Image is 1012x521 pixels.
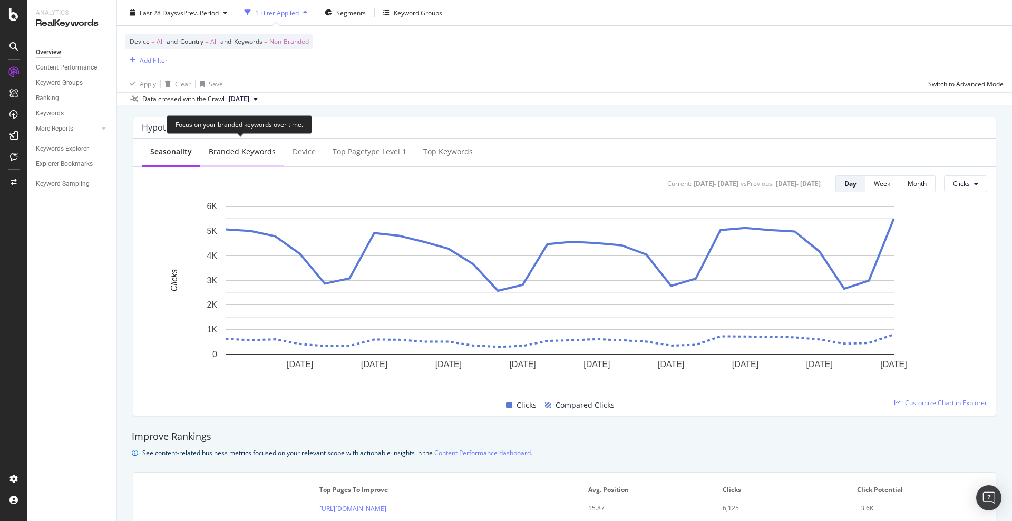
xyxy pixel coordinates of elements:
[976,485,1001,510] div: Open Intercom Messenger
[517,399,537,411] span: Clicks
[336,8,366,17] span: Segments
[394,8,442,17] div: Keyword Groups
[167,37,178,46] span: and
[36,108,109,119] a: Keywords
[806,359,833,368] text: [DATE]
[423,146,473,157] div: Top Keywords
[588,485,712,495] span: Avg. Position
[36,159,109,170] a: Explorer Bookmarks
[694,179,738,188] div: [DATE] - [DATE]
[170,269,179,291] text: Clicks
[140,55,168,64] div: Add Filter
[125,4,231,21] button: Last 28 DaysvsPrev. Period
[140,79,156,88] div: Apply
[905,398,987,407] span: Customize Chart in Explorer
[36,17,108,30] div: RealKeywords
[319,504,386,513] a: [URL][DOMAIN_NAME]
[142,201,977,387] svg: A chart.
[207,300,217,309] text: 2K
[865,175,899,192] button: Week
[36,179,90,190] div: Keyword Sampling
[209,79,223,88] div: Save
[207,251,217,260] text: 4K
[209,146,276,157] div: Branded Keywords
[140,8,177,17] span: Last 28 Days
[177,8,219,17] span: vs Prev. Period
[240,4,312,21] button: 1 Filter Applied
[142,94,225,104] div: Data crossed with the Crawl
[229,94,249,104] span: 2025 Aug. 10th
[556,399,615,411] span: Compared Clicks
[333,146,406,157] div: Top pagetype Level 1
[132,447,997,458] div: info banner
[36,62,109,73] a: Content Performance
[509,359,536,368] text: [DATE]
[36,123,99,134] a: More Reports
[857,485,980,495] span: Click Potential
[36,77,83,89] div: Keyword Groups
[269,34,309,49] span: Non-Branded
[150,146,192,157] div: Seasonality
[880,359,907,368] text: [DATE]
[220,37,231,46] span: and
[583,359,610,368] text: [DATE]
[142,447,532,458] div: See content-related business metrics focused on your relevant scope with actionable insights in the
[894,398,987,407] a: Customize Chart in Explorer
[36,159,93,170] div: Explorer Bookmarks
[835,175,865,192] button: Day
[928,79,1004,88] div: Switch to Advanced Mode
[207,202,217,211] text: 6K
[264,37,268,46] span: =
[36,93,59,104] div: Ranking
[36,62,97,73] div: Content Performance
[36,108,64,119] div: Keywords
[36,93,109,104] a: Ranking
[723,504,836,513] div: 6,125
[207,227,217,235] text: 5K
[435,359,462,368] text: [DATE]
[776,179,821,188] div: [DATE] - [DATE]
[899,175,936,192] button: Month
[36,179,109,190] a: Keyword Sampling
[667,179,692,188] div: Current:
[225,93,262,105] button: [DATE]
[874,179,890,188] div: Week
[207,325,217,334] text: 1K
[741,179,774,188] div: vs Previous :
[36,47,109,58] a: Overview
[293,146,316,157] div: Device
[844,179,857,188] div: Day
[205,37,209,46] span: =
[255,8,299,17] div: 1 Filter Applied
[130,37,150,46] span: Device
[36,143,89,154] div: Keywords Explorer
[142,122,294,133] div: Hypotheses to Investigate - Over Time
[379,4,446,21] button: Keyword Groups
[132,430,997,444] div: Improve Rankings
[180,37,203,46] span: Country
[924,75,1004,92] button: Switch to Advanced Mode
[732,359,758,368] text: [DATE]
[151,37,155,46] span: =
[908,179,927,188] div: Month
[944,175,987,192] button: Clicks
[320,4,370,21] button: Segments
[723,485,846,495] span: Clicks
[36,123,73,134] div: More Reports
[210,34,218,49] span: All
[434,447,532,458] a: Content Performance dashboard.
[212,350,217,359] text: 0
[161,75,191,92] button: Clear
[207,276,217,284] text: 3K
[36,77,109,89] a: Keyword Groups
[167,115,312,134] div: Focus on your branded keywords over time.
[125,54,168,66] button: Add Filter
[175,79,191,88] div: Clear
[658,359,684,368] text: [DATE]
[361,359,387,368] text: [DATE]
[157,34,164,49] span: All
[953,179,970,188] span: Clicks
[36,143,109,154] a: Keywords Explorer
[287,359,313,368] text: [DATE]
